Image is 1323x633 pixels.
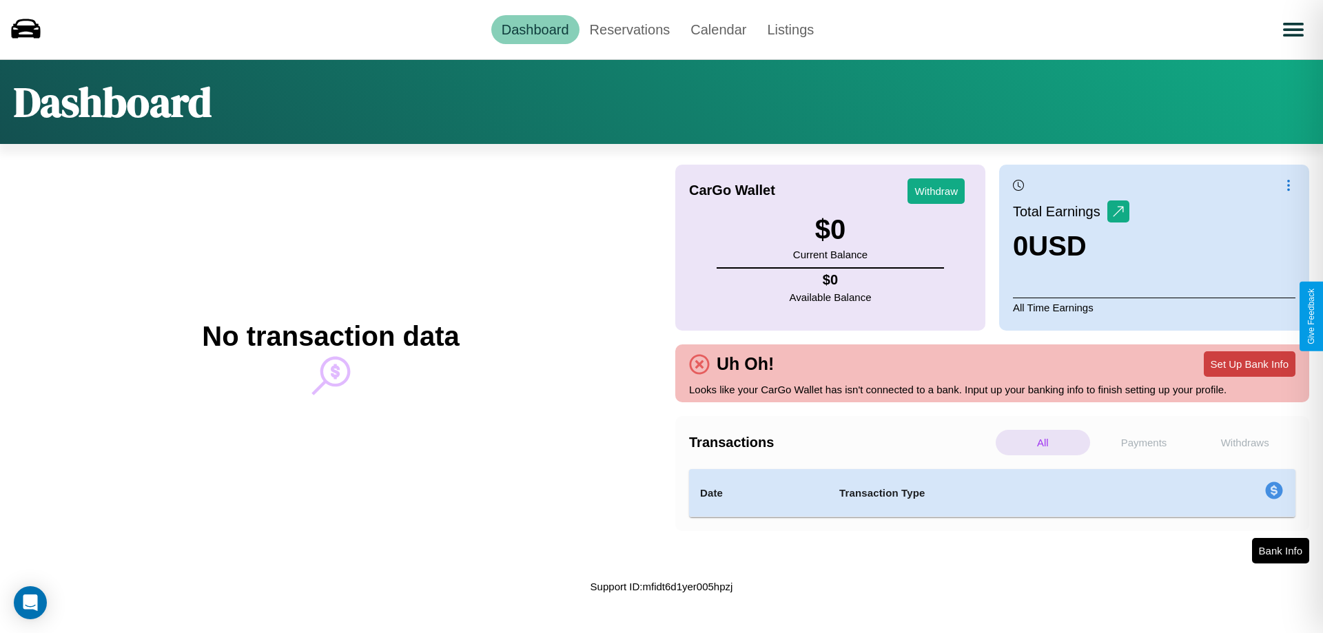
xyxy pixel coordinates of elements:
[1274,10,1313,49] button: Open menu
[1198,430,1292,455] p: Withdraws
[1013,199,1107,224] p: Total Earnings
[790,272,872,288] h4: $ 0
[689,380,1295,399] p: Looks like your CarGo Wallet has isn't connected to a bank. Input up your banking info to finish ...
[1204,351,1295,377] button: Set Up Bank Info
[680,15,757,44] a: Calendar
[790,288,872,307] p: Available Balance
[14,586,47,619] div: Open Intercom Messenger
[14,74,212,130] h1: Dashboard
[1013,298,1295,317] p: All Time Earnings
[793,245,868,264] p: Current Balance
[1097,430,1191,455] p: Payments
[907,178,965,204] button: Withdraw
[1306,289,1316,344] div: Give Feedback
[1013,231,1129,262] h3: 0 USD
[591,577,733,596] p: Support ID: mfidt6d1yer005hpzj
[202,321,459,352] h2: No transaction data
[757,15,824,44] a: Listings
[700,485,817,501] h4: Date
[689,469,1295,517] table: simple table
[1252,538,1309,563] button: Bank Info
[839,485,1152,501] h4: Transaction Type
[996,430,1090,455] p: All
[689,435,992,450] h4: Transactions
[710,354,781,374] h4: Uh Oh!
[793,214,868,245] h3: $ 0
[491,15,580,44] a: Dashboard
[580,15,681,44] a: Reservations
[689,183,775,198] h4: CarGo Wallet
